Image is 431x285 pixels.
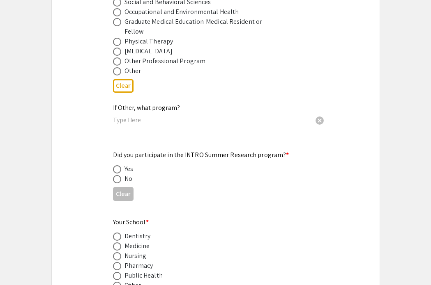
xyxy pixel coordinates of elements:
[113,116,311,124] input: Type Here
[124,241,150,251] div: Medicine
[124,231,151,241] div: Dentistry
[6,248,35,279] iframe: Chat
[124,56,206,66] div: Other Professional Program
[124,17,268,36] div: Graduate Medical Education-Medical Resident or Fellow
[113,150,289,159] mat-label: Did you participate in the INTRO Summer Research program?
[124,271,163,280] div: Public Health
[124,36,173,46] div: Physical Therapy
[124,66,141,76] div: Other
[113,79,134,93] button: Clear
[124,174,132,184] div: No
[124,46,173,56] div: [MEDICAL_DATA]
[124,251,147,261] div: Nursing
[113,103,180,112] mat-label: If Other, what program?
[124,164,133,174] div: Yes
[311,112,328,128] button: Clear
[315,116,325,125] span: cancel
[124,261,153,271] div: Pharmacy
[113,187,134,201] button: Clear
[124,7,239,17] div: Occupational and Environmental Health
[113,218,149,226] mat-label: Your School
